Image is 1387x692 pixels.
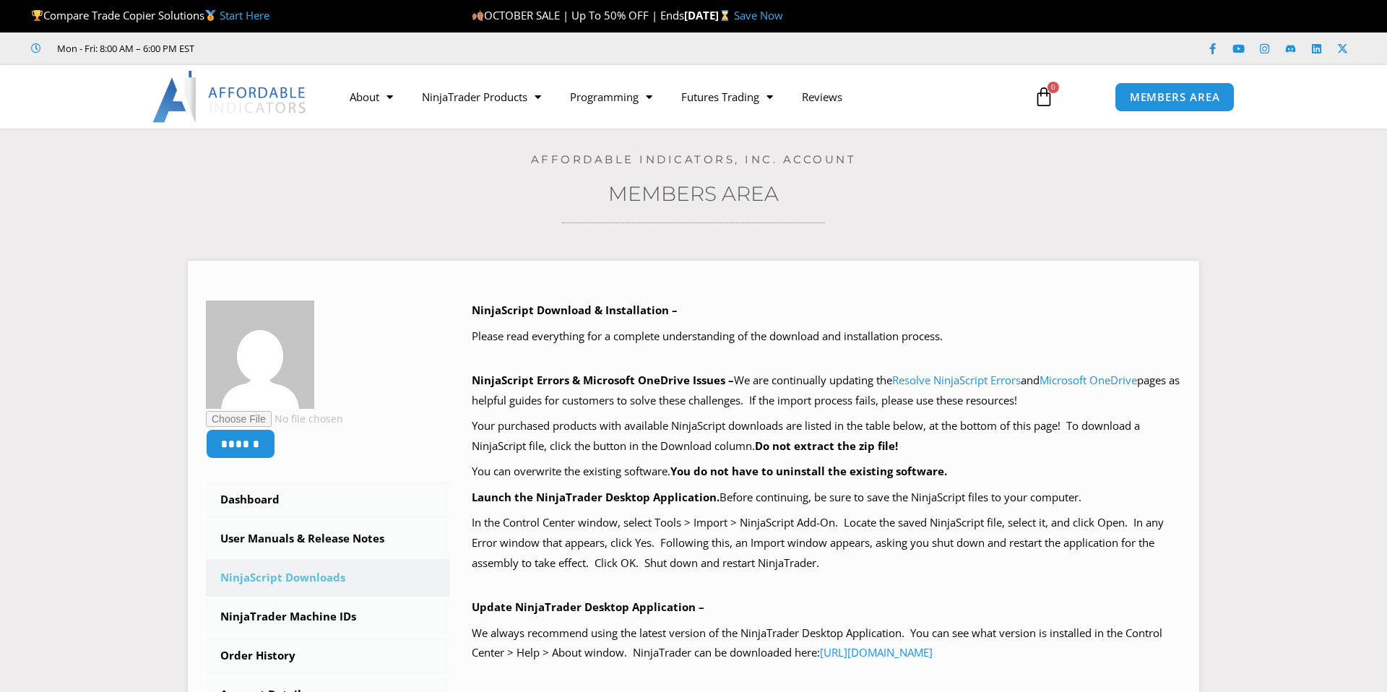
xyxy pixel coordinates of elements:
[220,8,269,22] a: Start Here
[667,80,787,113] a: Futures Trading
[472,600,704,614] b: Update NinjaTrader Desktop Application –
[1012,76,1076,118] a: 0
[152,71,308,123] img: LogoAI | Affordable Indicators – NinjaTrader
[720,10,730,21] img: ⌛
[206,300,314,409] img: e7c805605aa4873a8a55f0055a9b32f229fa6a0b1e65c51f87d9f86d7050b459
[335,80,407,113] a: About
[820,645,933,659] a: [URL][DOMAIN_NAME]
[670,464,947,478] b: You do not have to uninstall the existing software.
[53,40,194,57] span: Mon - Fri: 8:00 AM – 6:00 PM EST
[206,481,450,519] a: Dashboard
[31,8,269,22] span: Compare Trade Copier Solutions
[1115,82,1235,112] a: MEMBERS AREA
[472,462,1182,482] p: You can overwrite the existing software.
[472,303,678,317] b: NinjaScript Download & Installation –
[407,80,556,113] a: NinjaTrader Products
[755,438,898,453] b: Do not extract the zip file!
[205,10,216,21] img: 🥇
[531,152,857,166] a: Affordable Indicators, Inc. Account
[734,8,783,22] a: Save Now
[206,598,450,636] a: NinjaTrader Machine IDs
[206,520,450,558] a: User Manuals & Release Notes
[472,371,1182,411] p: We are continually updating the and pages as helpful guides for customers to solve these challeng...
[1047,82,1059,93] span: 0
[335,80,1017,113] nav: Menu
[556,80,667,113] a: Programming
[206,637,450,675] a: Order History
[472,373,734,387] b: NinjaScript Errors & Microsoft OneDrive Issues –
[1130,92,1220,103] span: MEMBERS AREA
[684,8,734,22] strong: [DATE]
[206,559,450,597] a: NinjaScript Downloads
[472,8,684,22] span: OCTOBER SALE | Up To 50% OFF | Ends
[787,80,857,113] a: Reviews
[215,41,431,56] iframe: Customer reviews powered by Trustpilot
[472,326,1182,347] p: Please read everything for a complete understanding of the download and installation process.
[472,416,1182,457] p: Your purchased products with available NinjaScript downloads are listed in the table below, at th...
[32,10,43,21] img: 🏆
[1040,373,1137,387] a: Microsoft OneDrive
[608,181,779,206] a: Members Area
[472,10,483,21] img: 🍂
[472,623,1182,664] p: We always recommend using the latest version of the NinjaTrader Desktop Application. You can see ...
[472,490,720,504] b: Launch the NinjaTrader Desktop Application.
[472,488,1182,508] p: Before continuing, be sure to save the NinjaScript files to your computer.
[472,513,1182,574] p: In the Control Center window, select Tools > Import > NinjaScript Add-On. Locate the saved NinjaS...
[892,373,1021,387] a: Resolve NinjaScript Errors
